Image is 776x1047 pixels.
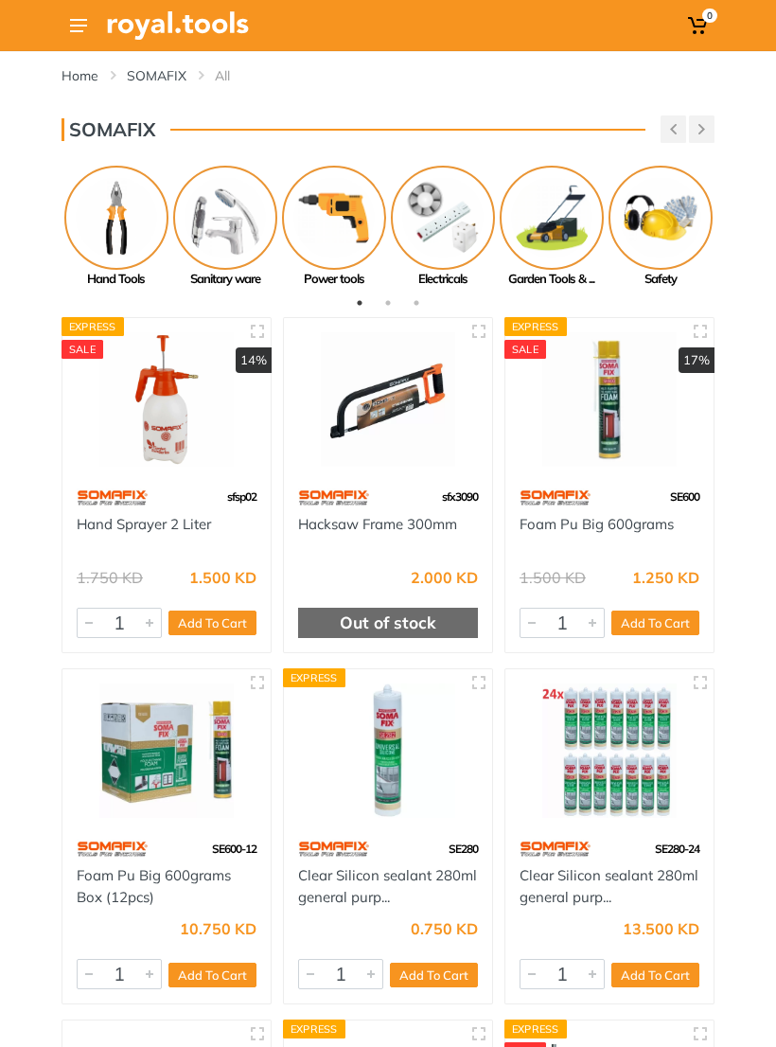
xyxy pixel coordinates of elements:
[670,489,699,504] span: SE600
[64,166,168,270] img: Royal - Hand Tools
[170,270,279,289] div: Sanitary ware
[702,9,717,23] span: 0
[611,963,699,987] button: Add To Cart
[504,1020,567,1038] div: Express
[520,832,591,865] img: 60.webp
[173,166,277,270] img: Royal - Sanitary ware
[391,166,495,270] img: Royal - Electricals
[77,570,143,585] div: 1.750 KD
[62,340,103,359] div: SALE
[77,515,211,533] a: Hand Sprayer 2 Liter
[62,166,170,289] a: Hand Tools
[127,66,186,85] a: SOMAFIX
[442,489,478,504] span: sfx3090
[298,515,457,533] a: Hacksaw Frame 300mm
[77,332,256,467] img: Royal Tools - Hand Sprayer 2 Liter
[520,515,674,533] a: Foam Pu Big 600grams
[168,963,256,987] button: Add To Cart
[279,270,388,289] div: Power tools
[77,683,256,818] img: Royal Tools - Foam Pu Big 600grams Box (12pcs)
[170,166,279,289] a: Sanitary ware
[632,570,699,585] div: 1.250 KD
[407,293,426,312] button: 3 of 3
[283,1020,345,1038] div: Express
[520,683,699,818] img: Royal Tools - Clear Silicon sealant 280ml general purpose (24pcs/Box)
[608,166,713,270] img: Royal - Safety
[388,166,497,289] a: Electricals
[679,347,714,374] div: 17%
[497,166,606,289] a: Garden Tools & ...
[77,832,148,865] img: 60.webp
[227,489,256,504] span: sfsp02
[62,317,124,336] div: Express
[215,66,258,85] li: All
[62,66,98,85] a: Home
[504,340,546,359] div: SALE
[212,842,256,856] span: SE600-12
[236,347,272,374] div: 14%
[520,866,698,906] a: Clear Silicon sealant 280ml general purp...
[655,842,699,856] span: SE280-24
[77,481,148,514] img: 60.webp
[107,11,249,40] img: Royal Tools Logo
[283,668,345,687] div: Express
[449,842,478,856] span: SE280
[180,921,256,936] div: 10.750 KD
[606,166,714,289] a: Safety
[411,570,478,585] div: 2.000 KD
[520,481,591,514] img: 60.webp
[350,293,369,312] button: 1 of 3
[520,332,699,467] img: Royal Tools - Foam Pu Big 600grams
[298,832,369,865] img: 60.webp
[189,570,256,585] div: 1.500 KD
[298,683,478,818] img: Royal Tools - Clear Silicon sealant 280ml general purpose
[168,611,256,635] button: Add To Cart
[504,317,567,336] div: Express
[62,66,714,85] nav: breadcrumb
[298,866,477,906] a: Clear Silicon sealant 280ml general purp...
[279,166,388,289] a: Power tools
[606,270,714,289] div: Safety
[411,921,478,936] div: 0.750 KD
[390,963,478,987] button: Add To Cart
[500,166,604,270] img: Royal - Garden Tools & Accessories
[388,270,497,289] div: Electricals
[62,270,170,289] div: Hand Tools
[77,866,231,906] a: Foam Pu Big 600grams Box (12pcs)
[611,611,699,635] button: Add To Cart
[298,481,369,514] img: 60.webp
[683,9,714,43] a: 0
[623,921,699,936] div: 13.500 KD
[298,332,478,467] img: Royal Tools - Hacksaw Frame 300mm
[497,270,606,289] div: Garden Tools & ...
[298,608,478,638] div: Out of stock
[62,118,155,141] h3: SOMAFIX
[379,293,397,312] button: 2 of 3
[282,166,386,270] img: Royal - Power tools
[520,570,586,585] div: 1.500 KD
